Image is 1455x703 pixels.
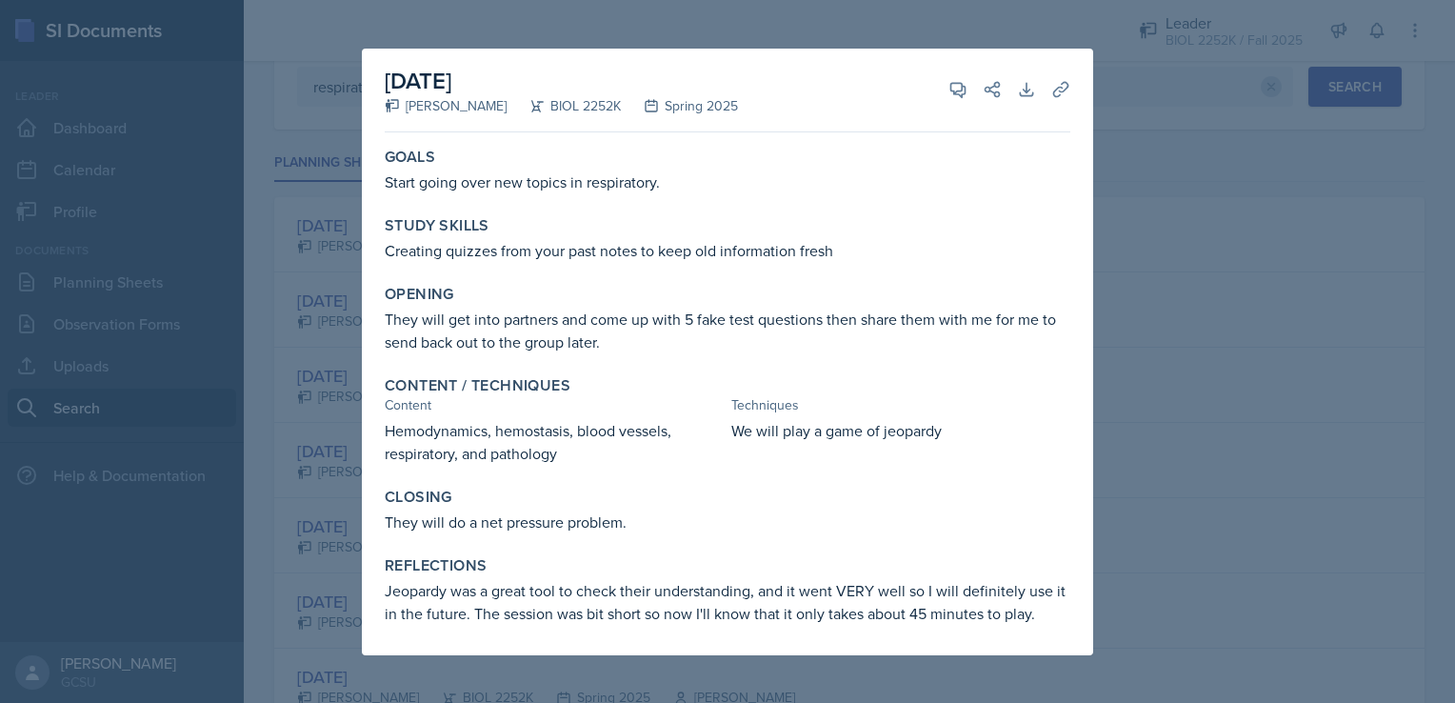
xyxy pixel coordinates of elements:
label: Closing [385,488,452,507]
div: Content [385,395,724,415]
p: Start going over new topics in respiratory. [385,171,1070,193]
p: We will play a game of jeopardy [731,419,1070,442]
label: Study Skills [385,216,489,235]
p: Creating quizzes from your past notes to keep old information fresh [385,239,1070,262]
div: Spring 2025 [621,96,738,116]
div: Techniques [731,395,1070,415]
p: Jeopardy was a great tool to check their understanding, and it went VERY well so I will definitel... [385,579,1070,625]
div: BIOL 2252K [507,96,621,116]
div: [PERSON_NAME] [385,96,507,116]
label: Opening [385,285,454,304]
label: Goals [385,148,435,167]
p: Hemodynamics, hemostasis, blood vessels, respiratory, and pathology [385,419,724,465]
label: Content / Techniques [385,376,570,395]
p: They will get into partners and come up with 5 fake test questions then share them with me for me... [385,308,1070,353]
h2: [DATE] [385,64,738,98]
p: They will do a net pressure problem. [385,511,1070,533]
label: Reflections [385,556,487,575]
